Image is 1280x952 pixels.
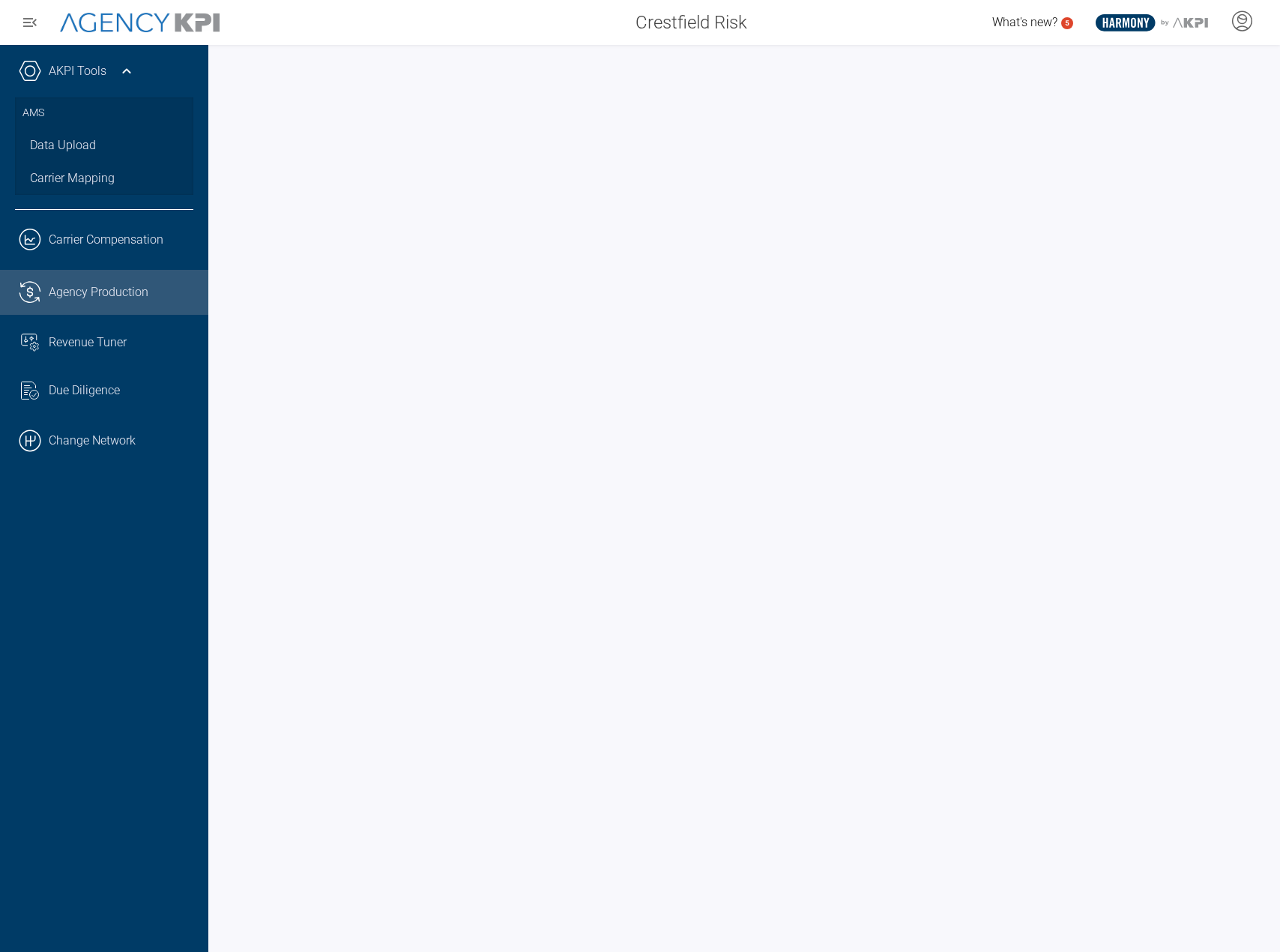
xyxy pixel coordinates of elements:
[992,15,1057,29] span: What's new?
[15,129,193,162] a: Data Upload
[49,334,127,352] span: Revenue Tuner
[636,9,747,36] span: Crestfield Risk
[49,62,106,80] a: AKPI Tools
[49,283,148,301] span: Agency Production
[1065,19,1069,27] text: 5
[15,162,193,195] a: Carrier Mapping
[1061,17,1073,29] a: 5
[22,97,186,129] h3: AMS
[49,382,120,400] span: Due Diligence
[60,13,220,33] img: AgencyKPI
